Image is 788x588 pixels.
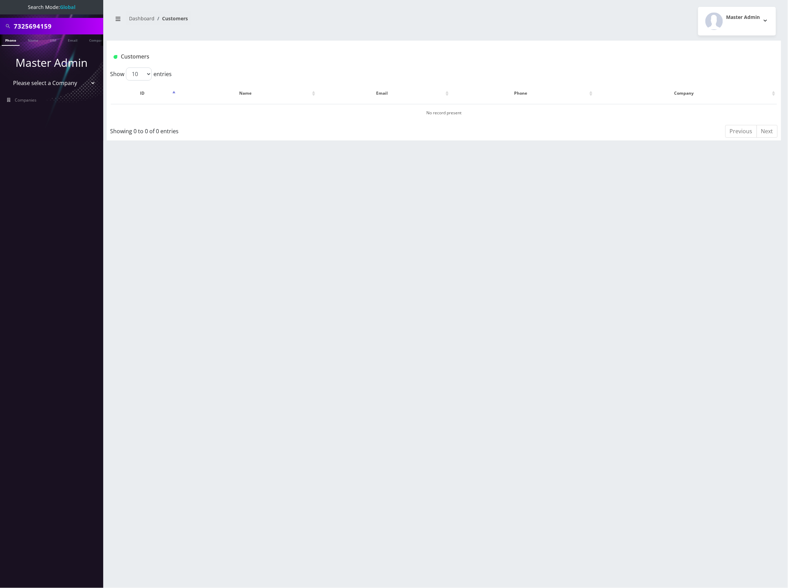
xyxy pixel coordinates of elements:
th: ID: activate to sort column descending [111,83,177,103]
a: Dashboard [129,15,155,22]
h1: Customers [114,53,662,60]
th: Phone: activate to sort column ascending [451,83,594,103]
th: Name: activate to sort column ascending [178,83,317,103]
a: Company [86,34,109,45]
li: Customers [155,15,188,22]
th: Company: activate to sort column ascending [595,83,777,103]
input: Search All Companies [14,20,102,33]
span: Companies [15,97,37,103]
nav: breadcrumb [112,11,439,31]
span: Search Mode: [28,4,75,10]
td: No record present [111,104,777,122]
a: Phone [2,34,20,46]
button: Master Admin [698,7,776,35]
select: Showentries [126,67,152,81]
a: Next [757,125,778,138]
a: Email [64,34,81,45]
th: Email: activate to sort column ascending [318,83,450,103]
div: Showing 0 to 0 of 0 entries [110,124,383,135]
a: Previous [725,125,757,138]
strong: Global [60,4,75,10]
label: Show entries [110,67,172,81]
h2: Master Admin [726,14,760,20]
a: Name [24,34,42,45]
a: SIM [46,34,60,45]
